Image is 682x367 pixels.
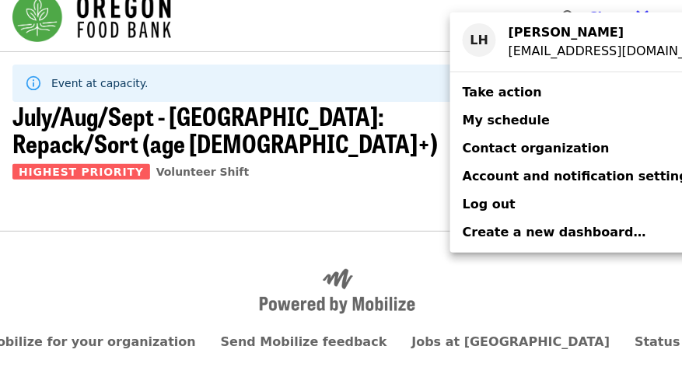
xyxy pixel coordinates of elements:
span: Create a new dashboard… [463,225,646,239]
div: LH [463,23,496,57]
span: Contact organization [463,141,610,156]
span: Log out [463,197,516,211]
span: My schedule [463,113,550,128]
span: Take action [463,85,542,100]
strong: [PERSON_NAME] [509,25,624,40]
